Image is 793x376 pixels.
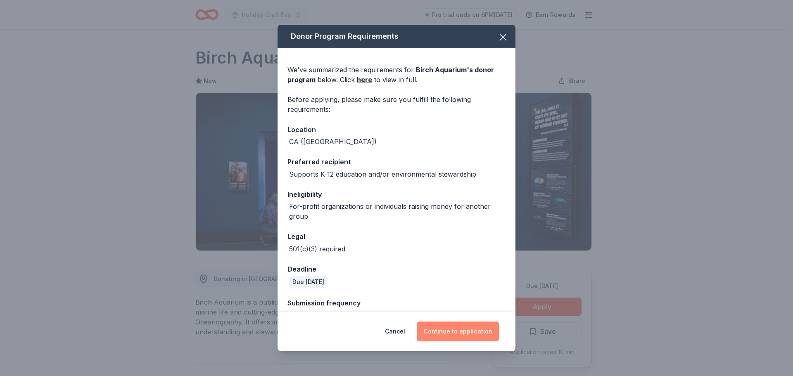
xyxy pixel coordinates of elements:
[287,156,506,167] div: Preferred recipient
[289,201,506,221] div: For-profit organizations or individuals raising money for another group
[289,137,377,147] div: CA ([GEOGRAPHIC_DATA])
[289,169,476,179] div: Supports K-12 education and/or environmental stewardship
[289,310,437,320] div: You can apply for a donation every 12 months.
[417,322,499,341] button: Continue to application
[278,25,515,48] div: Donor Program Requirements
[287,95,506,114] div: Before applying, please make sure you fulfill the following requirements:
[287,124,506,135] div: Location
[287,65,506,85] div: We've summarized the requirements for below. Click to view in full.
[287,264,506,274] div: Deadline
[287,189,506,200] div: Ineligibility
[357,75,372,85] a: here
[287,231,506,242] div: Legal
[385,322,405,341] button: Cancel
[289,244,345,254] div: 501(c)(3) required
[289,276,328,288] div: Due [DATE]
[287,298,506,308] div: Submission frequency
